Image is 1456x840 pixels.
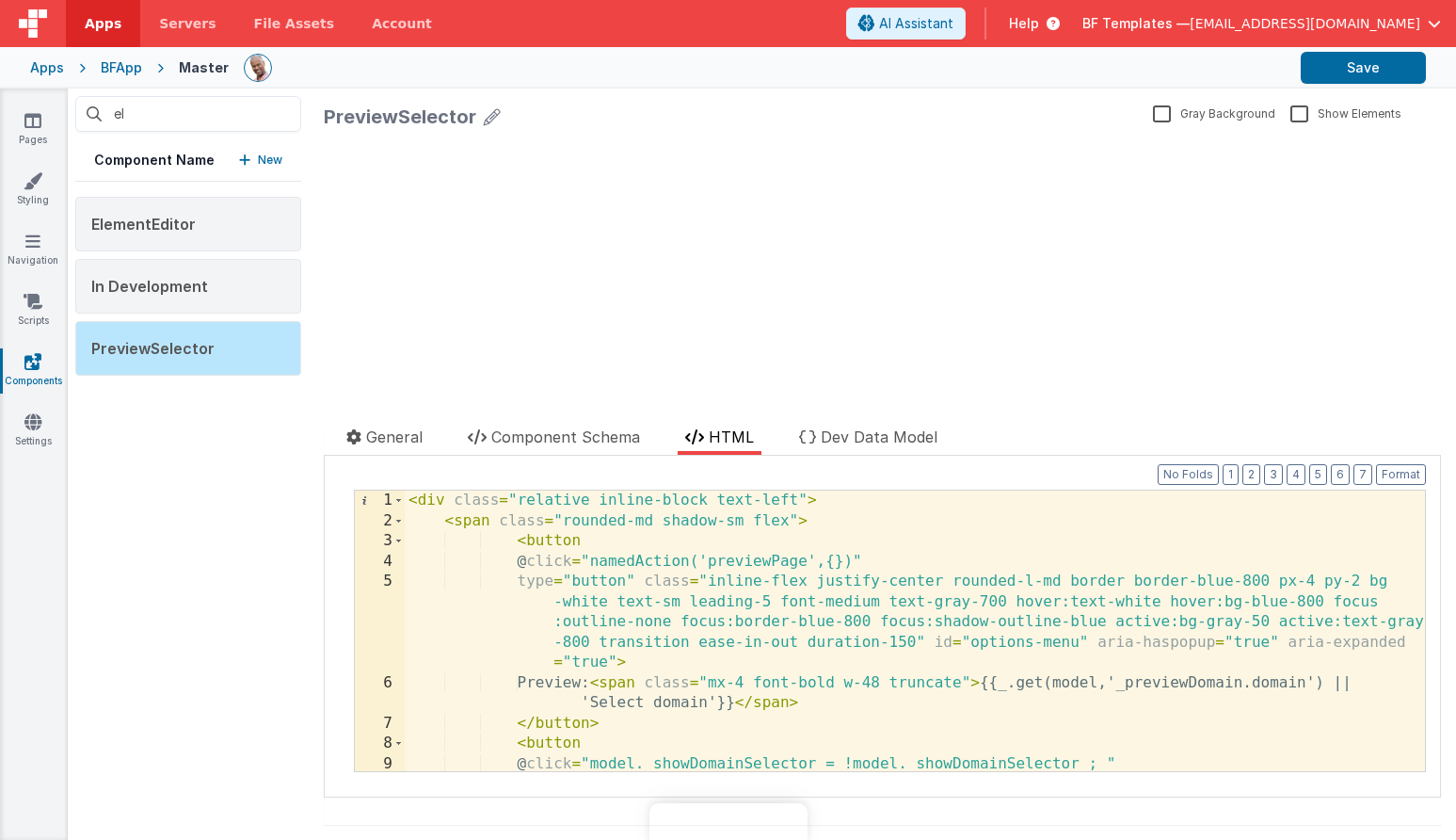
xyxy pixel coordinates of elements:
[94,151,215,170] h5: Component Name
[1353,464,1372,485] button: 7
[245,55,271,81] img: 11ac31fe5dc3d0eff3fbbbf7b26fa6e1
[30,58,64,77] div: Apps
[75,96,301,132] input: Search components
[1153,104,1275,121] label: Gray Background
[879,14,953,33] span: AI Assistant
[85,14,121,33] span: Apps
[1287,464,1305,485] button: 4
[1290,104,1401,121] label: Show Elements
[821,428,937,446] span: Dev Data Model
[355,572,405,673] div: 5
[709,428,754,446] span: HTML
[101,58,142,77] div: BFApp
[1223,464,1239,485] button: 1
[1190,14,1420,33] span: [EMAIL_ADDRESS][DOMAIN_NAME]
[239,151,282,170] button: New
[355,491,405,511] div: 1
[1264,464,1283,485] button: 3
[179,58,229,77] div: Master
[355,531,405,552] div: 3
[1331,464,1350,485] button: 6
[91,277,208,296] span: In Development
[91,215,196,234] span: ElementEditor
[1082,14,1441,33] button: BF Templates — [EMAIL_ADDRESS][DOMAIN_NAME]
[355,754,405,775] div: 9
[1309,464,1327,485] button: 5
[355,552,405,573] div: 4
[324,104,476,130] div: PreviewSelector
[846,8,966,40] button: AI Assistant
[254,14,335,33] span: File Assets
[1158,464,1219,485] button: No Folds
[366,428,423,446] span: General
[1376,464,1426,485] button: Format
[1242,464,1260,485] button: 2
[1301,52,1426,84] button: Save
[1009,14,1039,33] span: Help
[355,673,405,714] div: 6
[355,714,405,735] div: 7
[491,428,640,446] span: Component Schema
[355,511,405,532] div: 2
[258,151,282,170] p: New
[1082,14,1190,33] span: BF Templates —
[159,14,216,33] span: Servers
[91,339,215,358] span: PreviewSelector
[355,734,405,754] div: 8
